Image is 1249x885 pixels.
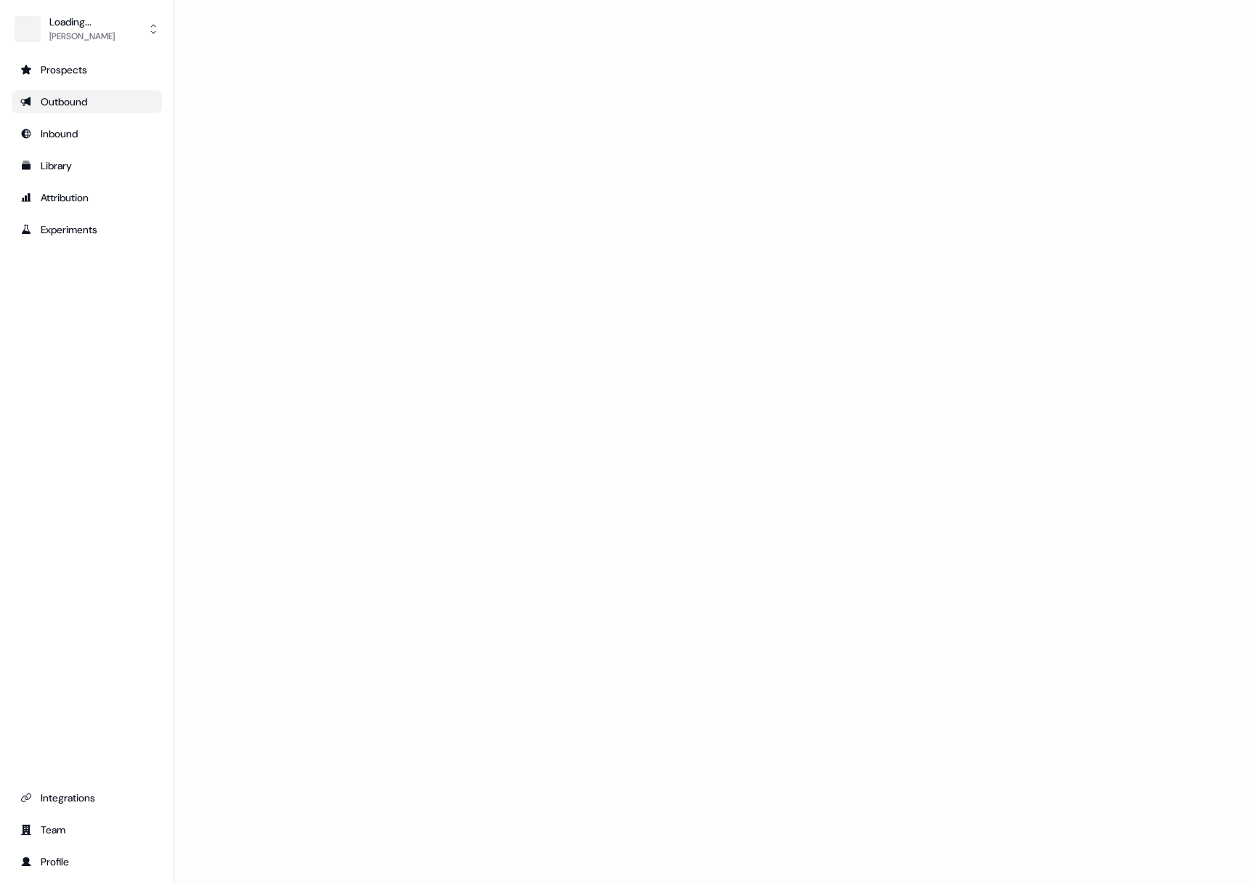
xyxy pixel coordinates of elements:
div: Library [20,158,153,173]
a: Go to templates [12,154,162,177]
a: Go to outbound experience [12,90,162,113]
div: Prospects [20,62,153,77]
div: Integrations [20,791,153,805]
a: Go to Inbound [12,122,162,145]
a: Go to experiments [12,218,162,241]
div: [PERSON_NAME] [49,29,115,44]
a: Go to prospects [12,58,162,81]
a: Go to team [12,818,162,841]
button: Loading...[PERSON_NAME] [12,12,162,47]
div: Loading... [49,15,115,29]
div: Attribution [20,190,153,205]
div: Profile [20,854,153,869]
div: Team [20,823,153,837]
a: Go to profile [12,850,162,873]
div: Inbound [20,126,153,141]
a: Go to integrations [12,786,162,809]
div: Experiments [20,222,153,237]
a: Go to attribution [12,186,162,209]
div: Outbound [20,94,153,109]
